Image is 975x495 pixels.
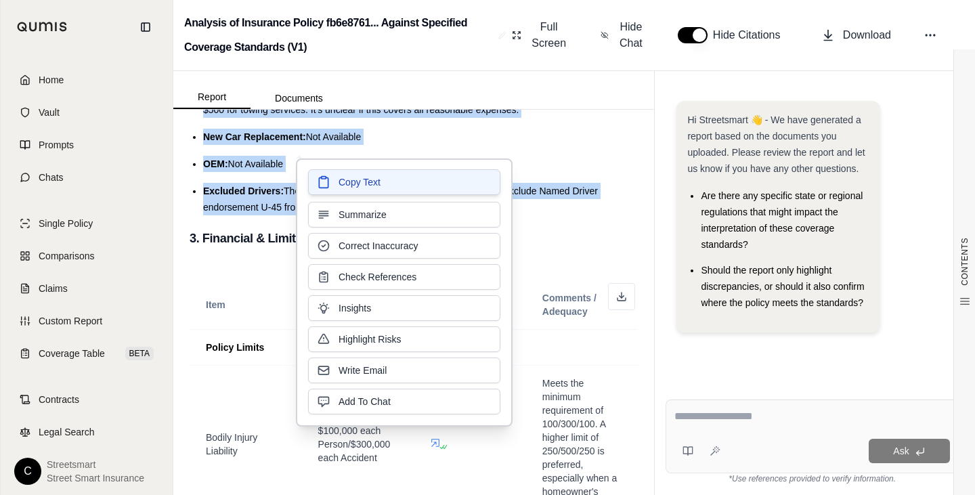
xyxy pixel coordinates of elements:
a: Vault [9,98,165,127]
a: Chats [9,163,165,192]
button: Download [816,22,896,49]
button: Download as Excel [608,283,635,310]
span: BETA [125,347,154,360]
span: Item [206,299,225,310]
span: Single Policy [39,217,93,230]
span: Streetsmart [47,458,144,471]
span: Bodily Injury Liability [206,432,257,456]
span: Add To Chat [339,395,391,408]
button: Check References [308,264,500,290]
span: Hi Streetsmart 👋 - We have generated a report based on the documents you uploaded. Please review ... [687,114,865,174]
button: Highlight Risks [308,326,500,352]
span: Not Available [306,131,361,142]
h3: 3. Financial & Limit Considerations [190,226,638,251]
button: Report [173,86,251,109]
h2: Analysis of Insurance Policy fb6e8761... Against Specified Coverage Standards (V1) [184,11,493,60]
button: Write Email [308,358,500,383]
span: Copy Text [339,175,381,189]
span: Check References [339,270,416,284]
button: Ask [869,439,950,463]
span: Hide Chat [617,19,645,51]
span: Legal Search [39,425,95,439]
span: Claims [39,282,68,295]
img: Qumis Logo [17,22,68,32]
button: Insights [308,295,500,321]
span: Not Available [228,158,283,169]
span: Are there any specific state or regional regulations that might impact the interpretation of thes... [701,190,863,250]
span: Policy Limits [206,342,264,353]
span: Full Screen [529,19,568,51]
span: Vault [39,106,60,119]
button: Full Screen [506,14,573,57]
div: C [14,458,41,485]
a: Contracts [9,385,165,414]
button: Hide Chat [595,14,651,57]
span: Write Email [339,364,387,377]
span: Home [39,73,64,87]
span: Should the report only highlight discrepancies, or should it also confirm where the policy meets ... [701,265,864,308]
span: Street Smart Insurance [47,471,144,485]
span: CONTENTS [959,238,970,286]
span: OEM: [203,158,228,169]
button: Documents [251,87,347,109]
span: $100,000 each Person/$300,000 each Accident [318,425,391,463]
button: Add To Chat [308,389,500,414]
a: Legal Search [9,417,165,447]
span: Highlight Risks [339,332,402,346]
span: The policy excludes drivers listed on the Request to Exclude Named Driver endorsement U-45 from C... [203,186,598,213]
span: Correct Inaccuracy [339,239,418,253]
span: Summarize [339,208,387,221]
a: Custom Report [9,306,165,336]
span: Contracts [39,393,79,406]
button: Correct Inaccuracy [308,233,500,259]
button: Collapse sidebar [135,16,156,38]
span: Prompts [39,138,74,152]
span: Comparisons [39,249,94,263]
span: Download [843,27,891,43]
button: Summarize [308,202,500,228]
span: Coverage Table [39,347,105,360]
span: New Car Replacement: [203,131,306,142]
span: Hide Citations [713,27,789,43]
span: . The policy provides up to $500 for towing services. It's unclear if this covers all reasonable ... [203,88,617,115]
a: Claims [9,274,165,303]
a: Coverage TableBETA [9,339,165,368]
div: *Use references provided to verify information. [666,473,959,484]
a: Comparisons [9,241,165,271]
a: Home [9,65,165,95]
span: Chats [39,171,64,184]
a: Prompts [9,130,165,160]
span: Ask [893,446,909,456]
button: Copy Text [308,169,500,195]
span: Comments / Adequacy [542,293,597,317]
span: Custom Report [39,314,102,328]
a: Single Policy [9,209,165,238]
span: Excluded Drivers: [203,186,284,196]
span: Insights [339,301,371,315]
